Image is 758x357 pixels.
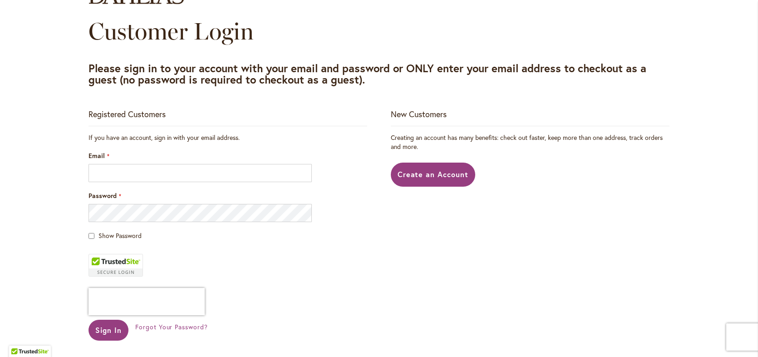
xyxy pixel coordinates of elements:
[89,61,646,87] strong: Please sign in to your account with your email and password or ONLY enter your email address to c...
[98,231,142,240] span: Show Password
[89,133,367,142] div: If you have an account, sign in with your email address.
[89,320,128,341] button: Sign In
[89,109,166,119] strong: Registered Customers
[391,109,447,119] strong: New Customers
[89,288,205,315] iframe: reCAPTCHA
[89,191,117,200] span: Password
[7,325,32,350] iframe: Launch Accessibility Center
[89,151,105,160] span: Email
[391,163,476,187] a: Create an Account
[89,17,254,45] span: Customer Login
[89,254,143,277] div: TrustedSite Certified
[135,322,208,332] a: Forgot Your Password?
[95,325,122,335] span: Sign In
[398,169,469,179] span: Create an Account
[391,133,669,151] p: Creating an account has many benefits: check out faster, keep more than one address, track orders...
